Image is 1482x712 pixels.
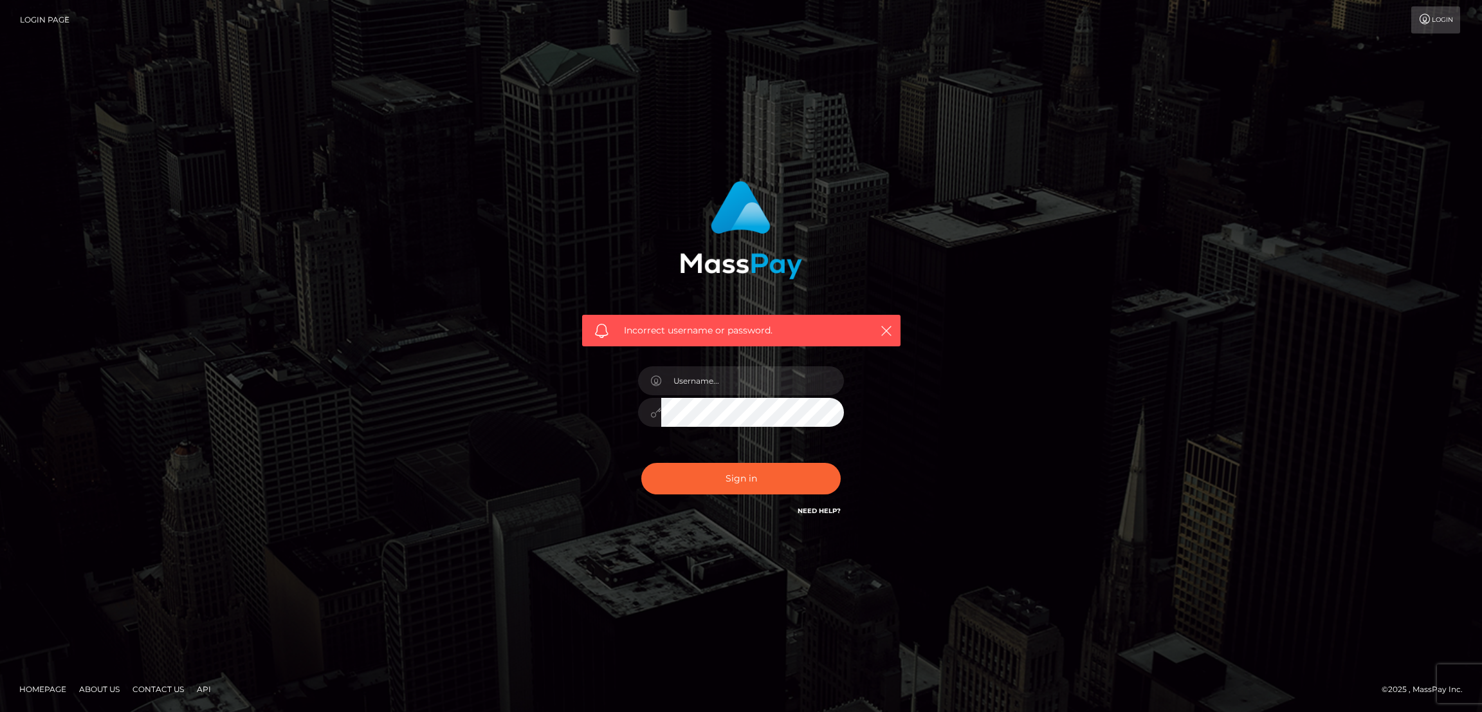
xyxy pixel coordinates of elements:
a: About Us [74,679,125,699]
a: API [192,679,216,699]
a: Homepage [14,679,71,699]
a: Login [1411,6,1460,33]
input: Username... [661,366,844,395]
img: MassPay Login [680,181,802,279]
span: Incorrect username or password. [624,324,859,337]
a: Contact Us [127,679,189,699]
a: Need Help? [798,507,841,515]
div: © 2025 , MassPay Inc. [1382,682,1472,697]
button: Sign in [641,463,841,494]
a: Login Page [20,6,69,33]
